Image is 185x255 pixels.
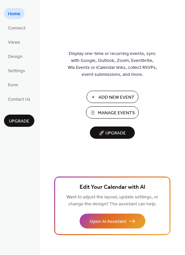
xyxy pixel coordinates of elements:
[8,53,22,60] span: Design
[4,65,29,76] a: Settings
[8,39,20,46] span: Views
[90,218,126,225] span: Open AI Assistant
[8,68,25,75] span: Settings
[8,25,25,32] span: Connect
[4,8,24,19] a: Home
[98,94,134,101] span: Add New Event
[90,127,135,139] button: 🚀 Upgrade
[4,115,34,127] button: Upgrade
[68,50,157,78] span: Display one-time or recurring events, sync with Google, Outlook, Zoom, Eventbrite, Wix Events or ...
[86,106,139,119] button: Manage Events
[4,51,26,62] a: Design
[8,82,18,89] span: Form
[94,129,131,138] span: 🚀 Upgrade
[66,193,158,209] span: Want to adjust the layout, update settings, or change the design? The assistant can help.
[4,36,24,47] a: Views
[80,183,145,192] span: Edit Your Calendar with AI
[8,96,30,103] span: Contact Us
[98,110,135,117] span: Manage Events
[87,91,138,103] button: Add New Event
[9,118,29,125] span: Upgrade
[4,93,34,104] a: Contact Us
[4,22,29,33] a: Connect
[8,11,20,18] span: Home
[80,214,145,229] button: Open AI Assistant
[4,79,22,90] a: Form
